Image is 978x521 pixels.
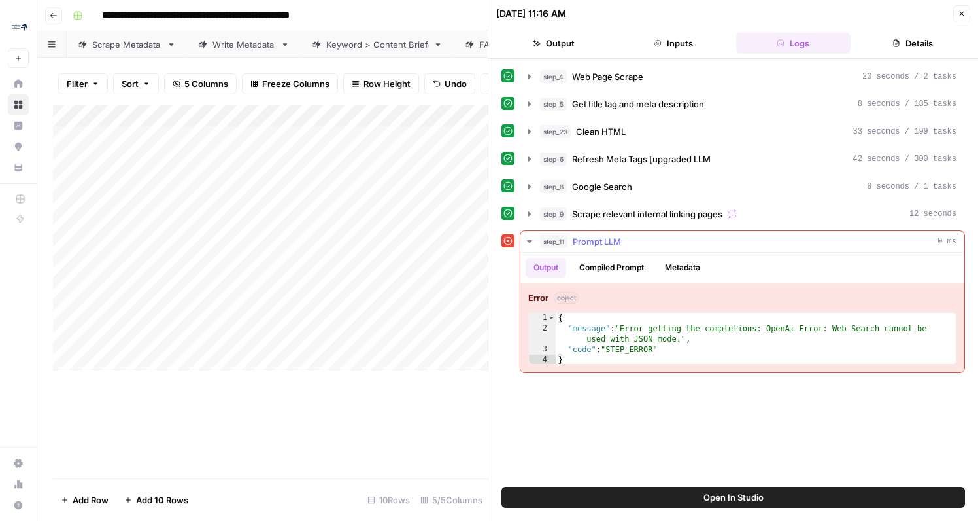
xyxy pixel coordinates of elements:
[540,98,567,111] span: step_5
[520,176,964,197] button: 8 seconds / 1 tasks
[520,121,964,142] button: 33 seconds / 199 tasks
[571,258,652,278] button: Compiled Prompt
[909,208,956,220] span: 12 seconds
[853,153,956,165] span: 42 seconds / 300 tasks
[58,73,108,94] button: Filter
[164,73,237,94] button: 5 Columns
[326,38,428,51] div: Keyword > Content Brief
[8,73,29,94] a: Home
[573,235,621,248] span: Prompt LLM
[529,344,556,355] div: 3
[496,7,566,20] div: [DATE] 11:16 AM
[856,33,970,54] button: Details
[8,495,29,516] button: Help + Support
[8,10,29,43] button: Workspace: Compound Growth
[445,77,467,90] span: Undo
[867,181,956,192] span: 8 seconds / 1 tasks
[540,180,567,193] span: step_8
[862,71,956,82] span: 20 seconds / 2 tasks
[526,258,566,278] button: Output
[520,66,964,87] button: 20 seconds / 2 tasks
[343,73,419,94] button: Row Height
[657,258,708,278] button: Metadata
[8,94,29,115] a: Browse
[184,77,228,90] span: 5 Columns
[73,494,109,507] span: Add Row
[8,474,29,495] a: Usage
[424,73,475,94] button: Undo
[8,136,29,157] a: Opportunities
[554,292,579,304] span: object
[212,38,275,51] div: Write Metadata
[92,38,161,51] div: Scrape Metadata
[529,355,556,365] div: 4
[301,31,454,58] a: Keyword > Content Brief
[496,33,611,54] button: Output
[520,253,964,372] div: 0 ms
[540,70,567,83] span: step_4
[53,490,116,511] button: Add Row
[67,77,88,90] span: Filter
[572,207,722,221] span: Scrape relevant internal linking pages
[415,490,488,511] div: 5/5 Columns
[937,236,956,247] span: 0 ms
[572,180,632,193] span: Google Search
[540,153,567,166] span: step_6
[8,453,29,474] a: Settings
[520,204,964,225] button: 12 seconds
[528,291,548,304] strong: Error
[572,70,643,83] span: Web Page Scrape
[540,235,567,248] span: step_11
[67,31,187,58] a: Scrape Metadata
[242,73,338,94] button: Freeze Columns
[853,126,956,137] span: 33 seconds / 199 tasks
[540,207,567,221] span: step_9
[736,33,851,54] button: Logs
[454,31,526,58] a: FAQs
[572,98,704,111] span: Get title tag and meta description
[576,125,626,138] span: Clean HTML
[262,77,329,90] span: Freeze Columns
[703,491,764,504] span: Open In Studio
[8,115,29,136] a: Insights
[113,73,159,94] button: Sort
[520,149,964,170] button: 42 seconds / 300 tasks
[8,157,29,178] a: Your Data
[122,77,139,90] span: Sort
[548,313,555,323] span: Toggle code folding, rows 1 through 4
[540,125,571,138] span: step_23
[363,77,411,90] span: Row Height
[8,15,31,39] img: Compound Growth Logo
[858,98,956,110] span: 8 seconds / 185 tasks
[529,323,556,344] div: 2
[116,490,196,511] button: Add 10 Rows
[520,231,964,252] button: 0 ms
[362,490,415,511] div: 10 Rows
[501,487,965,508] button: Open In Studio
[529,313,556,323] div: 1
[520,94,964,115] button: 8 seconds / 185 tasks
[187,31,301,58] a: Write Metadata
[136,494,188,507] span: Add 10 Rows
[479,38,500,51] div: FAQs
[616,33,730,54] button: Inputs
[572,153,711,166] span: Refresh Meta Tags [upgraded LLM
